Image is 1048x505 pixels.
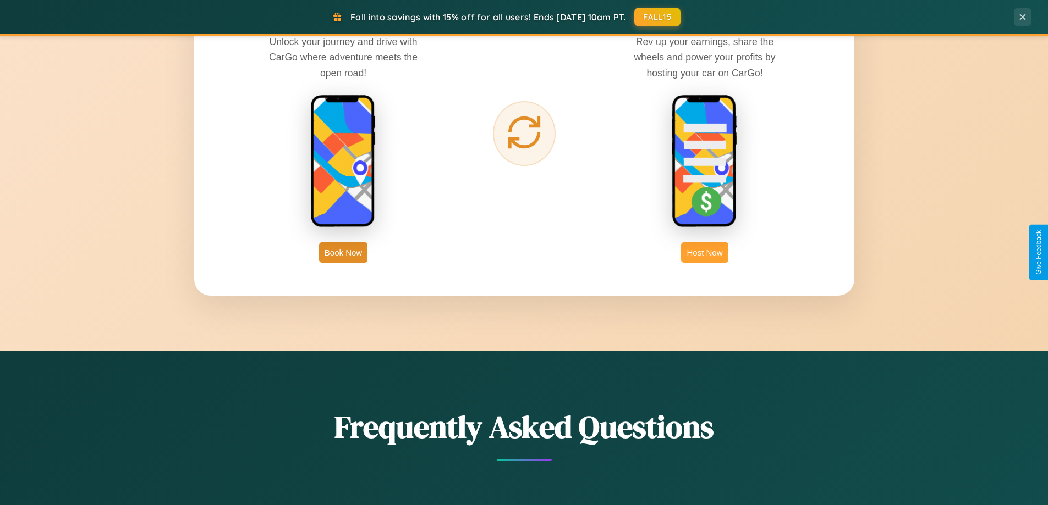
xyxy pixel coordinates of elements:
button: Book Now [319,242,367,263]
img: host phone [672,95,738,229]
button: FALL15 [634,8,681,26]
img: rent phone [310,95,376,229]
div: Give Feedback [1035,230,1042,275]
p: Unlock your journey and drive with CarGo where adventure meets the open road! [261,34,426,80]
button: Host Now [681,242,728,263]
p: Rev up your earnings, share the wheels and power your profits by hosting your car on CarGo! [622,34,787,80]
h2: Frequently Asked Questions [194,406,854,448]
span: Fall into savings with 15% off for all users! Ends [DATE] 10am PT. [350,12,626,23]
